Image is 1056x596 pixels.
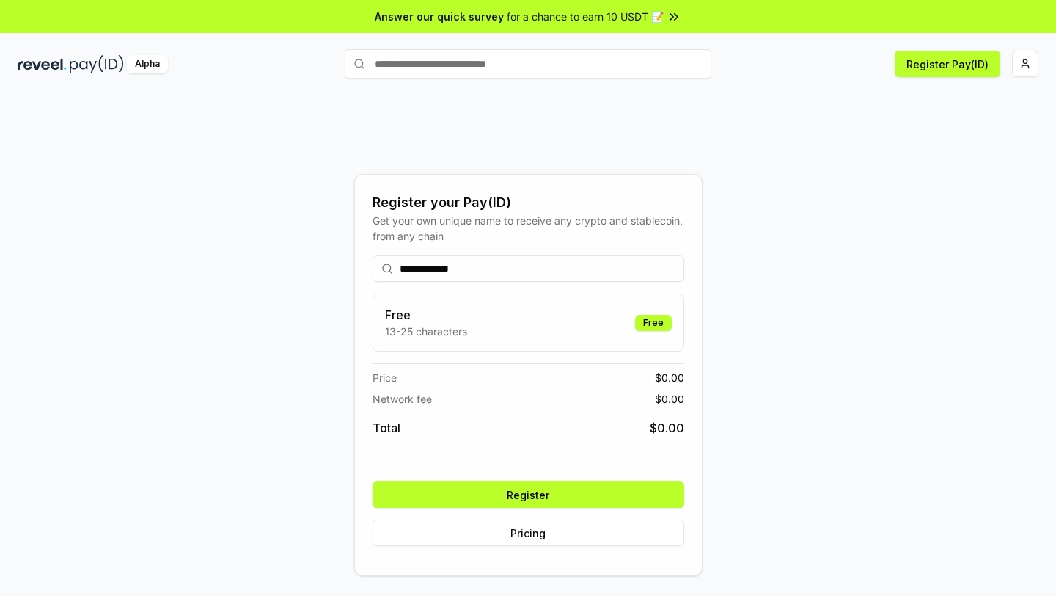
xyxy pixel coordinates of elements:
span: $ 0.00 [655,370,684,385]
button: Pricing [373,520,684,546]
div: Alpha [127,55,168,73]
p: 13-25 characters [385,324,467,339]
span: Price [373,370,397,385]
img: pay_id [70,55,124,73]
span: $ 0.00 [650,419,684,437]
div: Register your Pay(ID) [373,192,684,213]
span: $ 0.00 [655,391,684,407]
span: Answer our quick survey [375,9,504,24]
button: Register [373,481,684,508]
span: Network fee [373,391,432,407]
h3: Free [385,306,467,324]
span: for a chance to earn 10 USDT 📝 [507,9,664,24]
span: Total [373,419,400,437]
button: Register Pay(ID) [895,51,1000,77]
img: reveel_dark [18,55,67,73]
div: Get your own unique name to receive any crypto and stablecoin, from any chain [373,213,684,244]
div: Free [635,315,672,331]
